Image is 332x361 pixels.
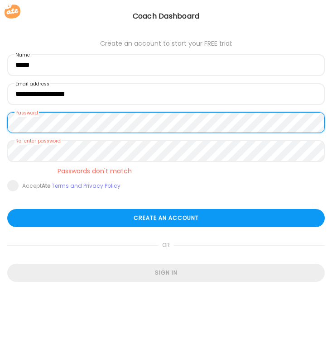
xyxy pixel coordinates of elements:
[14,52,31,59] label: Name
[7,40,325,47] div: Create an account to start your FREE trial:
[7,264,325,282] div: Sign in
[159,236,173,254] span: or
[14,109,39,117] label: Password
[58,166,275,176] div: Passwords don't match
[14,138,62,145] label: Re-enter password
[52,182,120,190] a: Terms and Privacy Policy
[14,81,50,88] label: Email address
[22,182,120,190] div: Accept
[7,209,325,227] div: Create an account
[42,182,50,190] b: Ate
